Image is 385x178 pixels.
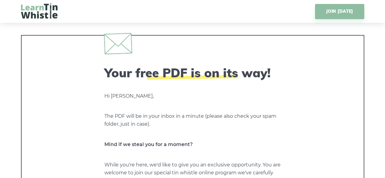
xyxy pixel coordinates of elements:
a: JOIN [DATE] [315,4,364,19]
strong: Mind if we steal you for a moment? [104,141,193,147]
img: LearnTinWhistle.com [21,3,58,19]
p: Hi [PERSON_NAME], [104,92,281,100]
p: The PDF will be in your inbox in a minute (please also check your spam folder, just in case). [104,112,281,128]
img: envelope.svg [104,33,132,54]
h2: Your free PDF is on its way! [104,65,281,80]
